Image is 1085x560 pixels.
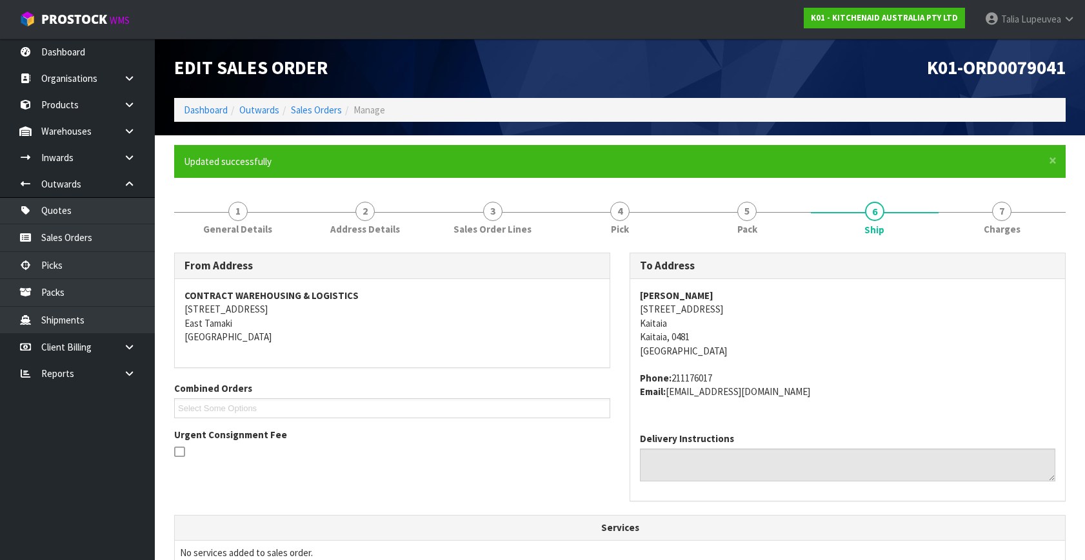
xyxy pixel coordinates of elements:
[184,260,600,272] h3: From Address
[811,12,958,23] strong: K01 - KITCHENAID AUSTRALIA PTY LTD
[927,56,1066,79] span: K01-ORD0079041
[984,222,1020,236] span: Charges
[184,289,359,302] strong: CONTRACT WAREHOUSING & LOGISTICS
[640,371,1055,399] address: 211176017 [EMAIL_ADDRESS][DOMAIN_NAME]
[1049,151,1057,169] span: ×
[184,289,600,344] address: [STREET_ADDRESS] East Tamaki [GEOGRAPHIC_DATA]
[737,222,757,236] span: Pack
[174,381,252,395] label: Combined Orders
[640,432,734,445] label: Delivery Instructions
[355,202,375,221] span: 2
[640,385,666,398] strong: email
[611,222,629,236] span: Pick
[203,222,272,236] span: General Details
[174,428,287,441] label: Urgent Consignment Fee
[184,155,272,168] span: Updated successfully
[110,14,130,26] small: WMS
[19,11,35,27] img: cube-alt.png
[640,372,672,384] strong: phone
[640,289,1055,358] address: [STREET_ADDRESS] Kaitaia Kaitaia, 0481 [GEOGRAPHIC_DATA]
[1001,13,1019,25] span: Talia
[804,8,965,28] a: K01 - KITCHENAID AUSTRALIA PTY LTD
[737,202,757,221] span: 5
[41,11,107,28] span: ProStock
[184,104,228,116] a: Dashboard
[640,260,1055,272] h3: To Address
[610,202,630,221] span: 4
[174,56,328,79] span: Edit Sales Order
[640,289,713,302] strong: [PERSON_NAME]
[864,223,884,237] span: Ship
[453,222,532,236] span: Sales Order Lines
[175,516,1065,540] th: Services
[330,222,400,236] span: Address Details
[865,202,884,221] span: 6
[291,104,342,116] a: Sales Orders
[1021,13,1061,25] span: Lupeuvea
[353,104,385,116] span: Manage
[992,202,1011,221] span: 7
[239,104,279,116] a: Outwards
[483,202,503,221] span: 3
[228,202,248,221] span: 1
